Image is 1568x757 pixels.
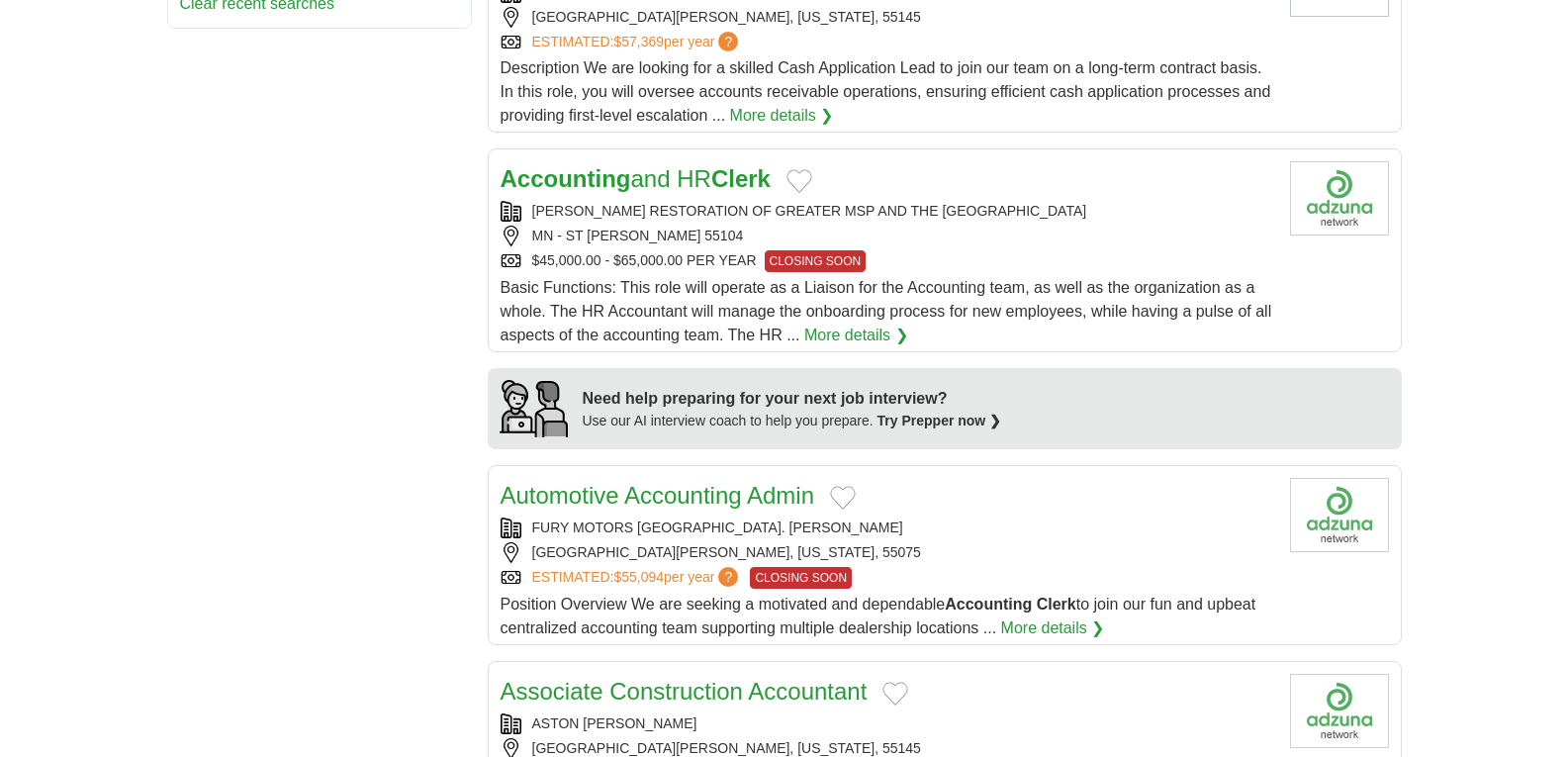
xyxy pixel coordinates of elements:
[613,569,664,585] span: $55,094
[1290,674,1389,748] img: Company logo
[718,32,738,51] span: ?
[501,165,771,192] a: Accountingand HRClerk
[501,713,1274,734] div: ASTON [PERSON_NAME]
[583,411,1002,431] div: Use our AI interview coach to help you prepare.
[750,567,852,589] span: CLOSING SOON
[1290,478,1389,552] img: Company logo
[501,59,1271,124] span: Description We are looking for a skilled Cash Application Lead to join our team on a long-term co...
[718,567,738,587] span: ?
[882,682,908,706] button: Add to favorite jobs
[501,678,868,705] a: Associate Construction Accountant
[501,250,1274,272] div: $45,000.00 - $65,000.00 PER YEAR
[1290,161,1389,236] img: Company logo
[501,201,1274,222] div: [PERSON_NAME] RESTORATION OF GREATER MSP AND THE [GEOGRAPHIC_DATA]
[945,596,1032,613] strong: Accounting
[730,104,834,128] a: More details ❯
[501,165,631,192] strong: Accounting
[501,542,1274,563] div: [GEOGRAPHIC_DATA][PERSON_NAME], [US_STATE], 55075
[1037,596,1076,613] strong: Clerk
[501,279,1272,343] span: Basic Functions: This role will operate as a Liaison for the Accounting team, as well as the orga...
[804,324,908,347] a: More details ❯
[1001,616,1105,640] a: More details ❯
[711,165,771,192] strong: Clerk
[877,413,1002,428] a: Try Prepper now ❯
[583,387,1002,411] div: Need help preparing for your next job interview?
[830,486,856,510] button: Add to favorite jobs
[501,482,815,509] a: Automotive Accounting Admin
[613,34,664,49] span: $57,369
[532,567,743,589] a: ESTIMATED:$55,094per year?
[786,169,812,193] button: Add to favorite jobs
[501,518,1274,538] div: FURY MOTORS [GEOGRAPHIC_DATA]. [PERSON_NAME]
[501,7,1274,28] div: [GEOGRAPHIC_DATA][PERSON_NAME], [US_STATE], 55145
[501,226,1274,246] div: MN - ST [PERSON_NAME] 55104
[501,596,1256,636] span: Position Overview We are seeking a motivated and dependable to join our fun and upbeat centralize...
[532,32,743,52] a: ESTIMATED:$57,369per year?
[765,250,867,272] span: CLOSING SOON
